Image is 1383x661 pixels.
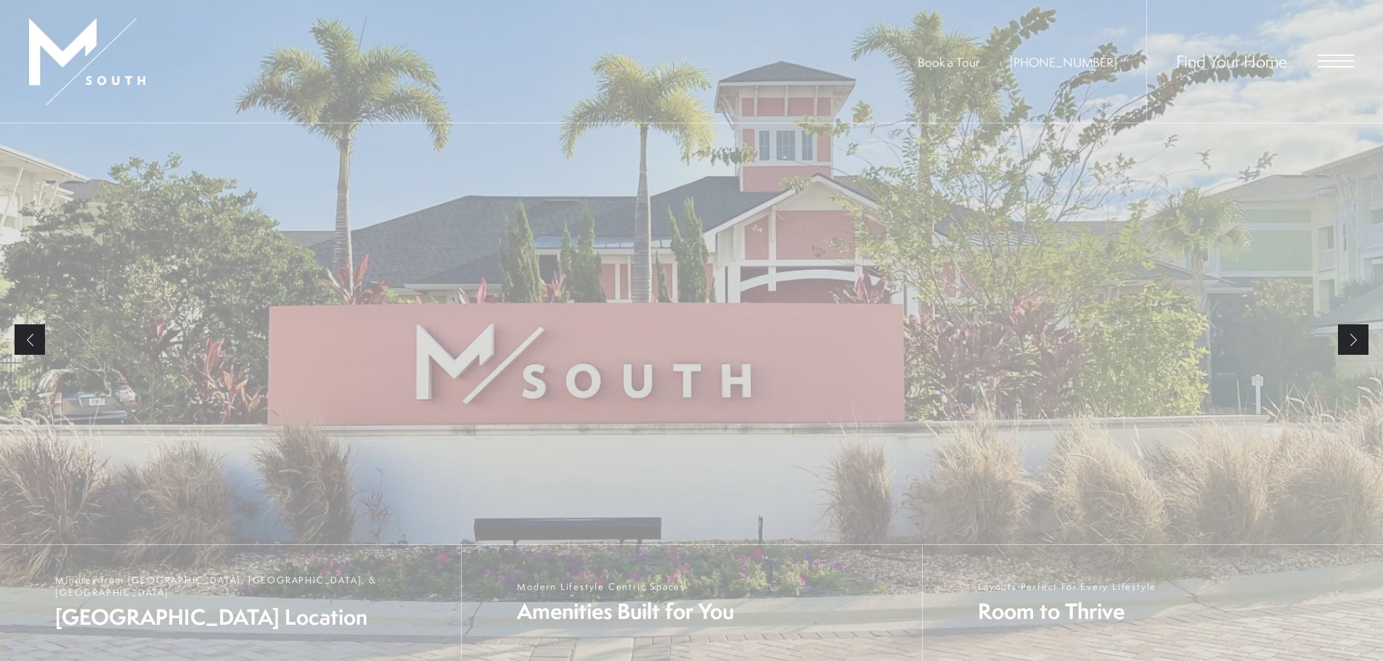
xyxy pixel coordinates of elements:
[1338,324,1368,355] a: Next
[978,596,1156,626] span: Room to Thrive
[29,18,145,105] img: MSouth
[517,596,734,626] span: Amenities Built for You
[517,580,734,593] span: Modern Lifestyle Centric Spaces
[15,324,45,355] a: Previous
[922,545,1383,661] a: Layouts Perfect For Every Lifestyle
[918,54,979,70] a: Book a Tour
[978,580,1156,593] span: Layouts Perfect For Every Lifestyle
[1176,49,1287,73] a: Find Your Home
[1010,54,1117,70] span: [PHONE_NUMBER]
[55,574,446,599] span: Minutes from [GEOGRAPHIC_DATA], [GEOGRAPHIC_DATA], & [GEOGRAPHIC_DATA]
[1318,54,1354,67] button: Open Menu
[1010,54,1117,70] a: Call Us at 813-570-8014
[55,602,446,632] span: [GEOGRAPHIC_DATA] Location
[461,545,922,661] a: Modern Lifestyle Centric Spaces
